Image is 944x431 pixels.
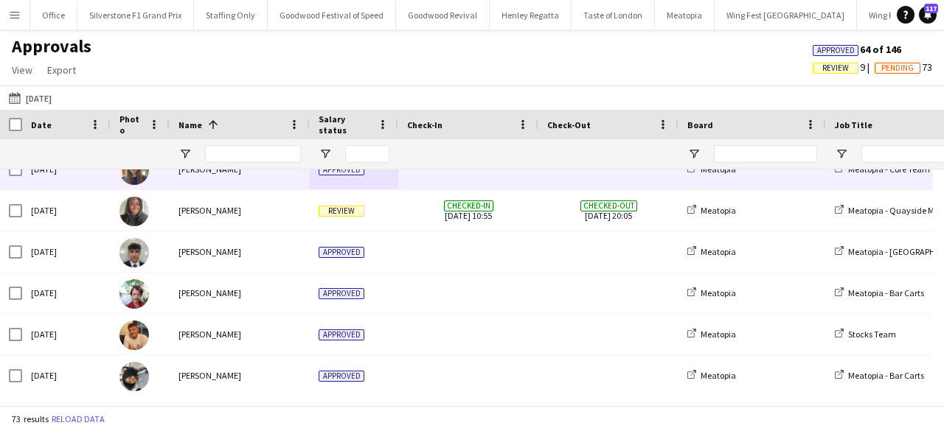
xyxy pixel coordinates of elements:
a: Meatopia - Bar Carts [835,370,924,381]
span: Salary status [319,113,372,136]
button: Open Filter Menu [319,147,332,161]
button: Reload data [49,411,108,427]
img: Ben Byrne [119,238,149,267]
span: Review [822,63,849,73]
span: Meatopia [701,370,736,381]
span: Pending [881,63,914,73]
a: Meatopia - Core Team [835,164,930,175]
button: Office [30,1,77,29]
span: Meatopia [701,246,736,257]
a: Stocks Team [835,329,896,340]
span: 73 [875,60,932,74]
span: Check-In [407,119,442,130]
span: [DATE] 20:05 [547,190,670,231]
span: Checked-out [580,200,637,211]
span: Job Title [835,119,872,130]
input: Board Filter Input [714,145,817,163]
button: Open Filter Menu [687,147,701,161]
span: Meatopia [701,287,736,298]
a: Meatopia [687,164,736,175]
button: Open Filter Menu [178,147,192,161]
span: Meatopia - Core Team [848,164,930,175]
div: [PERSON_NAME] [170,149,310,189]
span: Meatopia [701,164,736,175]
div: [PERSON_NAME] [170,314,310,354]
input: Salary status Filter Input [345,145,389,163]
span: Meatopia - Bar Carts [848,287,924,298]
span: Approved [319,371,364,382]
a: View [6,60,38,80]
span: Approved [319,288,364,299]
button: Open Filter Menu [835,147,848,161]
img: Benjamin Shipley [119,320,149,350]
span: Checked-in [444,200,493,211]
span: Name [178,119,202,130]
span: Review [319,206,364,217]
button: Staffing Only [194,1,268,29]
div: [DATE] [22,314,111,354]
span: Approved [817,46,855,55]
span: Export [47,63,76,77]
button: Goodwood Festival of Speed [268,1,396,29]
div: [PERSON_NAME] [170,273,310,313]
span: Check-Out [547,119,591,130]
div: [DATE] [22,231,111,272]
input: Name Filter Input [205,145,301,163]
div: [DATE] [22,273,111,313]
span: Approved [319,329,364,340]
a: Meatopia [687,246,736,257]
span: Stocks Team [848,329,896,340]
span: Board [687,119,713,130]
span: Meatopia - Bar Carts [848,370,924,381]
span: Photo [119,113,143,136]
button: Taste of London [572,1,655,29]
img: Bernice Agyemang [119,362,149,391]
div: [PERSON_NAME] [170,231,310,272]
img: Beatrice Abbey [119,197,149,226]
button: Henley Regatta [490,1,572,29]
span: Date [31,119,52,130]
div: [PERSON_NAME] [170,355,310,396]
span: Meatopia [701,329,736,340]
button: Wing Fest [GEOGRAPHIC_DATA] [715,1,857,29]
img: Bea Croft [119,155,149,185]
span: [DATE] 10:55 [407,190,530,231]
span: Meatopia [701,205,736,216]
div: [DATE] [22,149,111,189]
span: Approved [319,164,364,175]
img: Benjamin Morris [119,279,149,309]
a: Meatopia [687,287,736,298]
div: [DATE] [22,355,111,396]
span: Approved [319,247,364,258]
div: [DATE] [22,190,111,231]
span: 9 [813,60,875,74]
a: Meatopia - Bar Carts [835,287,924,298]
span: View [12,63,32,77]
a: 117 [919,6,937,24]
button: [DATE] [6,89,55,107]
button: Goodwood Revival [396,1,490,29]
button: Silverstone F1 Grand Prix [77,1,194,29]
a: Meatopia [687,329,736,340]
div: [PERSON_NAME] [170,190,310,231]
a: Meatopia [687,205,736,216]
span: 64 of 146 [813,43,901,56]
a: Meatopia [687,370,736,381]
a: Export [41,60,82,80]
span: 117 [924,4,938,13]
button: Meatopia [655,1,715,29]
